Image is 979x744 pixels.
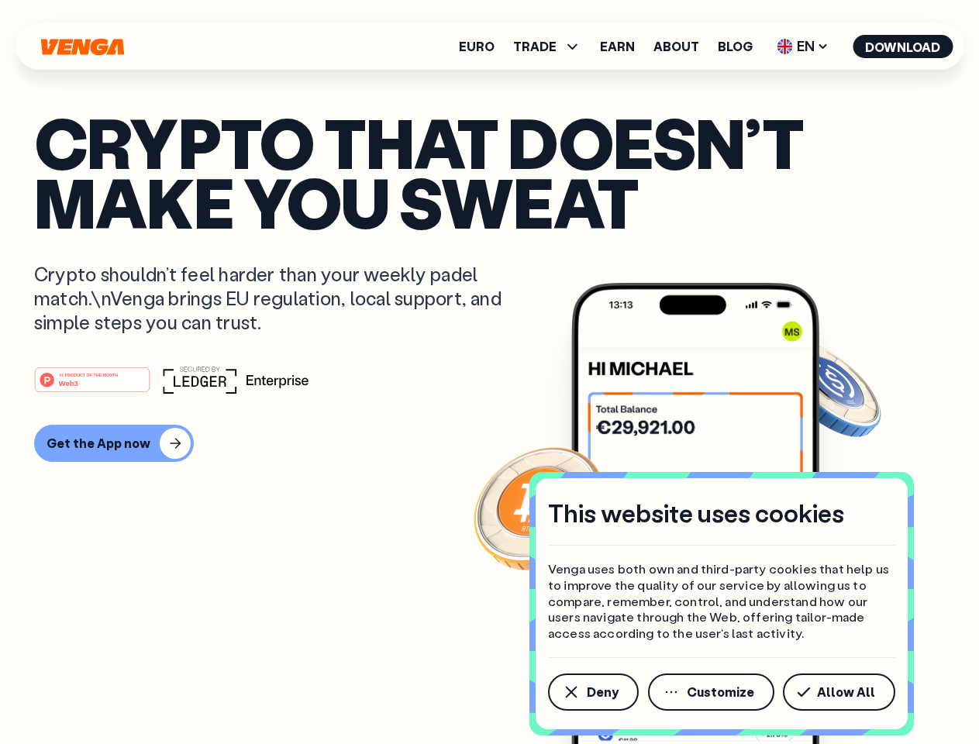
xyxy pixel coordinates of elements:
button: Customize [648,673,774,711]
tspan: #1 PRODUCT OF THE MONTH [59,372,118,377]
img: Bitcoin [471,438,610,577]
span: TRADE [513,37,581,56]
img: flag-uk [777,39,792,54]
img: USDC coin [773,333,884,445]
a: #1 PRODUCT OF THE MONTHWeb3 [34,376,150,396]
a: Earn [600,40,635,53]
a: Blog [718,40,753,53]
button: Deny [548,673,639,711]
a: About [653,40,699,53]
svg: Home [39,38,126,56]
p: Crypto shouldn’t feel harder than your weekly padel match.\nVenga brings EU regulation, local sup... [34,262,524,335]
div: Get the App now [47,436,150,451]
a: Euro [459,40,495,53]
button: Allow All [783,673,895,711]
h4: This website uses cookies [548,497,844,529]
a: Get the App now [34,425,945,462]
span: TRADE [513,40,557,53]
p: Crypto that doesn’t make you sweat [34,112,945,231]
button: Download [853,35,953,58]
button: Get the App now [34,425,194,462]
span: Customize [687,686,754,698]
tspan: Web3 [59,378,78,387]
span: Deny [587,686,619,698]
span: Allow All [817,686,875,698]
p: Venga uses both own and third-party cookies that help us to improve the quality of our service by... [548,561,895,642]
span: EN [771,34,834,59]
